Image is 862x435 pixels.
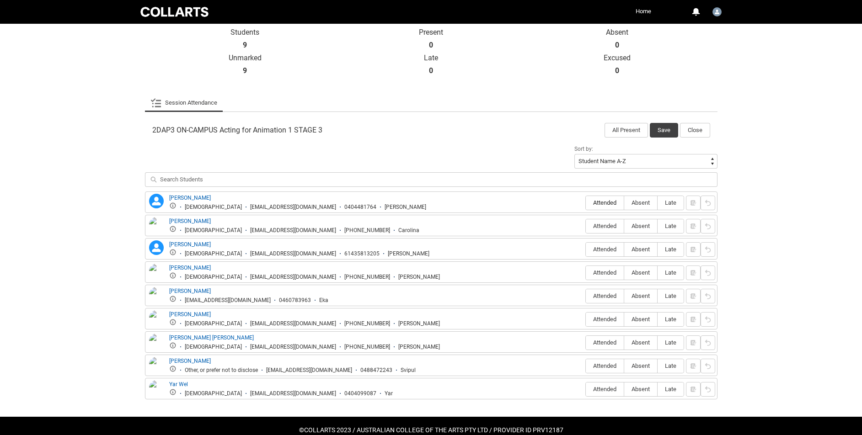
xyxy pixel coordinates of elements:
button: Reset [701,335,715,350]
button: All Present [605,123,648,138]
span: Late [658,386,684,393]
a: [PERSON_NAME] [169,195,211,201]
span: Sort by: [574,146,593,152]
span: Late [658,292,684,299]
a: [PERSON_NAME] [169,358,211,364]
p: Late [338,53,524,63]
button: Reset [701,359,715,373]
div: [EMAIL_ADDRESS][DOMAIN_NAME] [250,274,336,281]
div: [PERSON_NAME] [388,250,429,257]
div: [EMAIL_ADDRESS][DOMAIN_NAME] [250,250,336,257]
div: [EMAIL_ADDRESS][DOMAIN_NAME] [250,227,336,234]
div: Eka [319,297,328,304]
div: [DEMOGRAPHIC_DATA] [185,320,242,327]
button: Reset [701,312,715,327]
a: [PERSON_NAME] [PERSON_NAME] [169,334,254,341]
span: Attended [586,386,624,393]
span: Attended [586,246,624,253]
span: Absent [624,199,657,206]
span: Attended [586,292,624,299]
img: Yar Wel [149,380,164,400]
a: Yar Wel [169,381,188,387]
div: Other, or prefer not to disclose [185,367,258,374]
button: Reset [701,265,715,280]
div: [DEMOGRAPHIC_DATA] [185,250,242,257]
p: Unmarked [152,53,338,63]
button: Reset [701,196,715,210]
div: [EMAIL_ADDRESS][DOMAIN_NAME] [250,320,336,327]
img: Svipul Kyriakopoulos [149,357,164,377]
a: [PERSON_NAME] [169,288,211,294]
div: [EMAIL_ADDRESS][DOMAIN_NAME] [250,204,336,211]
li: Session Attendance [145,94,223,112]
div: [PHONE_NUMBER] [344,344,390,350]
strong: 0 [615,66,619,75]
strong: 0 [615,41,619,50]
span: Absent [624,386,657,393]
span: Late [658,362,684,369]
div: [PHONE_NUMBER] [344,227,390,234]
div: [PERSON_NAME] [398,344,440,350]
span: Attended [586,199,624,206]
button: Reset [701,242,715,257]
span: Late [658,269,684,276]
span: Absent [624,223,657,229]
span: Attended [586,316,624,323]
button: Reset [701,382,715,397]
div: Svipul [401,367,416,374]
span: Late [658,339,684,346]
div: [EMAIL_ADDRESS][DOMAIN_NAME] [266,367,352,374]
span: Attended [586,339,624,346]
a: Home [633,5,653,18]
div: 0404481764 [344,204,376,211]
strong: 9 [243,41,247,50]
div: 0404099087 [344,390,376,397]
a: [PERSON_NAME] [169,265,211,271]
span: Late [658,316,684,323]
button: Close [680,123,710,138]
p: Absent [524,28,710,37]
div: Yar [385,390,393,397]
span: Absent [624,292,657,299]
img: Darshneet Kaur [149,264,164,284]
div: [EMAIL_ADDRESS][DOMAIN_NAME] [250,390,336,397]
img: Erika Hutchison [149,287,164,307]
img: Carolina Ortiz de Zarate [149,217,164,250]
img: Neil.Sanders [712,7,722,16]
input: Search Students [145,172,717,187]
div: [DEMOGRAPHIC_DATA] [185,344,242,350]
a: [PERSON_NAME] [169,218,211,224]
div: [PHONE_NUMBER] [344,274,390,281]
a: [PERSON_NAME] [169,241,211,248]
strong: 0 [429,41,433,50]
a: Session Attendance [150,94,217,112]
p: Excused [524,53,710,63]
img: Ngoc Gia Bao Nguyen [149,334,164,366]
lightning-icon: Archie Brenchley [149,194,164,208]
div: 0460783963 [279,297,311,304]
a: [PERSON_NAME] [169,311,211,318]
p: Students [152,28,338,37]
span: Absent [624,316,657,323]
span: Late [658,246,684,253]
div: [EMAIL_ADDRESS][DOMAIN_NAME] [185,297,271,304]
span: Absent [624,246,657,253]
div: 61435813205 [344,250,380,257]
div: [PERSON_NAME] [398,274,440,281]
div: [DEMOGRAPHIC_DATA] [185,227,242,234]
span: Late [658,199,684,206]
div: Carolina [398,227,419,234]
span: Attended [586,269,624,276]
span: Attended [586,223,624,229]
div: [EMAIL_ADDRESS][DOMAIN_NAME] [250,344,336,350]
div: 0488472243 [360,367,392,374]
img: Justinna Chheur [149,310,164,330]
button: Reset [701,289,715,303]
div: [PHONE_NUMBER] [344,320,390,327]
span: Absent [624,362,657,369]
span: Absent [624,339,657,346]
div: [DEMOGRAPHIC_DATA] [185,390,242,397]
p: Present [338,28,524,37]
button: User Profile Neil.Sanders [710,4,724,18]
span: Attended [586,362,624,369]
